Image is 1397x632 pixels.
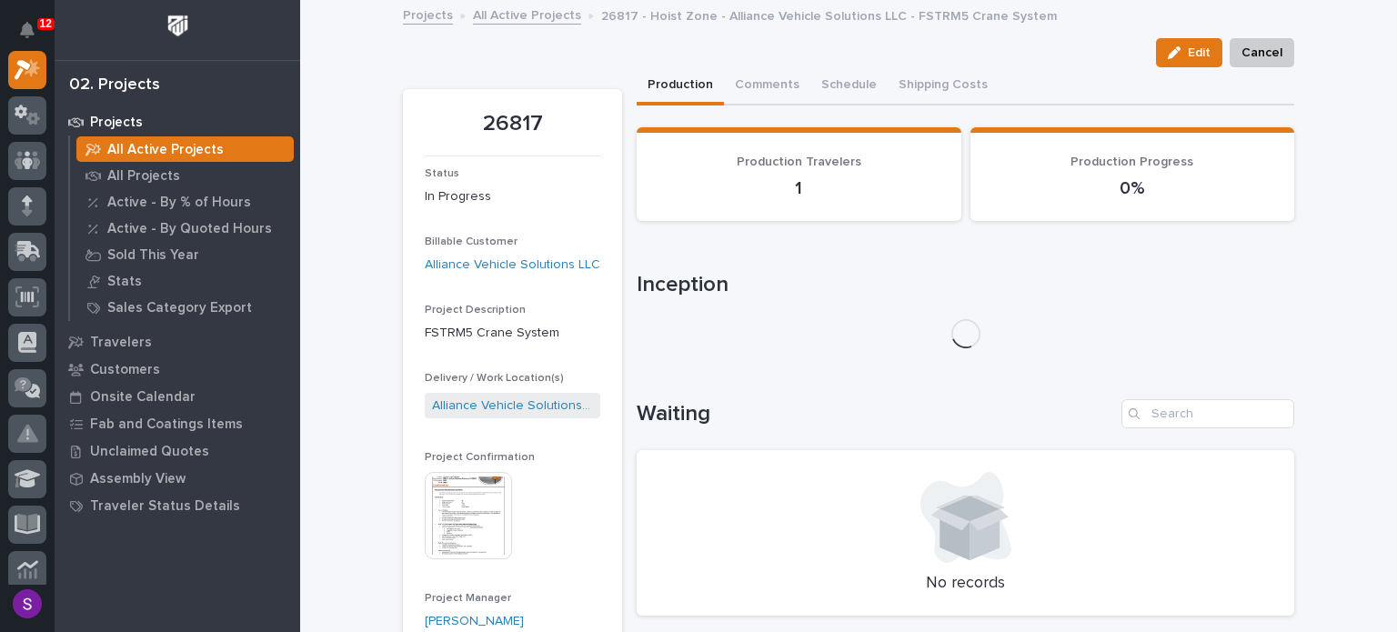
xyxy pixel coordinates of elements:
[70,163,300,188] a: All Projects
[107,247,199,264] p: Sold This Year
[70,189,300,215] a: Active - By % of Hours
[55,356,300,383] a: Customers
[473,4,581,25] a: All Active Projects
[90,335,152,351] p: Travelers
[1156,38,1222,67] button: Edit
[107,300,252,316] p: Sales Category Export
[425,111,600,137] p: 26817
[737,155,861,168] span: Production Travelers
[992,177,1273,199] p: 0%
[425,236,518,247] span: Billable Customer
[55,410,300,437] a: Fab and Coatings Items
[55,465,300,492] a: Assembly View
[425,593,511,604] span: Project Manager
[161,9,195,43] img: Workspace Logo
[637,401,1114,427] h1: Waiting
[1070,155,1193,168] span: Production Progress
[55,437,300,465] a: Unclaimed Quotes
[90,444,209,460] p: Unclaimed Quotes
[1230,38,1294,67] button: Cancel
[107,274,142,290] p: Stats
[23,22,46,51] div: Notifications12
[70,268,300,294] a: Stats
[425,373,564,384] span: Delivery / Work Location(s)
[810,67,888,105] button: Schedule
[425,324,600,343] p: FSTRM5 Crane System
[90,389,196,406] p: Onsite Calendar
[55,383,300,410] a: Onsite Calendar
[55,108,300,135] a: Projects
[70,242,300,267] a: Sold This Year
[90,498,240,515] p: Traveler Status Details
[601,5,1057,25] p: 26817 - Hoist Zone - Alliance Vehicle Solutions LLC - FSTRM5 Crane System
[432,396,593,416] a: Alliance Vehicle Solutions LLC
[425,168,459,179] span: Status
[90,471,186,487] p: Assembly View
[107,168,180,185] p: All Projects
[90,362,160,378] p: Customers
[8,585,46,623] button: users-avatar
[425,612,524,631] a: [PERSON_NAME]
[425,187,600,206] p: In Progress
[107,195,251,211] p: Active - By % of Hours
[425,452,535,463] span: Project Confirmation
[724,67,810,105] button: Comments
[1121,399,1294,428] input: Search
[55,328,300,356] a: Travelers
[70,136,300,162] a: All Active Projects
[55,492,300,519] a: Traveler Status Details
[70,295,300,320] a: Sales Category Export
[425,256,600,275] a: Alliance Vehicle Solutions LLC
[403,4,453,25] a: Projects
[888,67,999,105] button: Shipping Costs
[658,177,940,199] p: 1
[637,67,724,105] button: Production
[637,272,1294,298] h1: Inception
[658,574,1272,594] p: No records
[90,115,143,131] p: Projects
[1188,45,1211,61] span: Edit
[107,221,272,237] p: Active - By Quoted Hours
[70,216,300,241] a: Active - By Quoted Hours
[425,305,526,316] span: Project Description
[40,17,52,30] p: 12
[8,11,46,49] button: Notifications
[90,416,243,433] p: Fab and Coatings Items
[69,75,160,95] div: 02. Projects
[1241,42,1282,64] span: Cancel
[107,142,224,158] p: All Active Projects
